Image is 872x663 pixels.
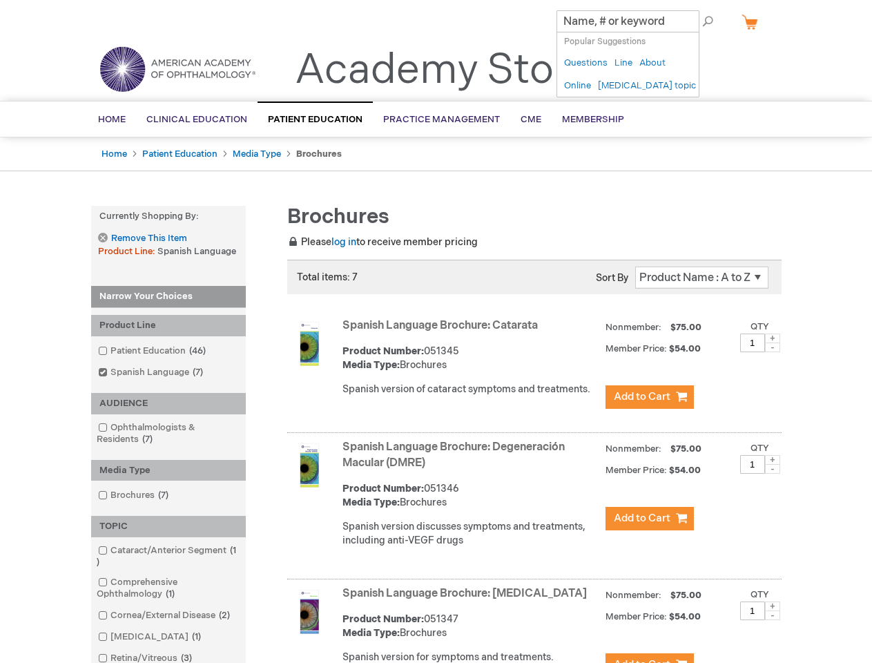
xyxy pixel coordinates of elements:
img: Spanish Language Brochure: Glaucoma [287,590,331,634]
span: 2 [215,610,233,621]
button: Add to Cart [605,385,694,409]
label: Qty [750,443,769,454]
span: Practice Management [383,114,500,125]
span: 7 [189,367,206,378]
a: Spanish Language Brochure: Catarata [342,319,538,332]
span: 46 [186,345,209,356]
strong: Nonmember: [605,441,661,458]
a: [MEDICAL_DATA]1 [95,631,206,644]
span: Please to receive member pricing [287,236,478,248]
a: About [639,57,666,70]
strong: Media Type: [342,359,400,371]
strong: Nonmember: [605,587,661,604]
span: 1 [188,631,204,642]
span: Add to Cart [614,512,670,525]
span: $75.00 [668,590,704,601]
strong: Product Number: [342,345,424,357]
a: Cataract/Anterior Segment1 [95,544,242,569]
span: Spanish Language [157,246,236,257]
a: Patient Education46 [95,345,211,358]
div: Spanish version discusses symptoms and treatments, including anti-VEGF drugs [342,520,599,548]
span: $54.00 [669,343,703,354]
span: Remove This Item [111,232,187,245]
input: Qty [740,334,765,352]
a: log in [331,236,356,248]
a: Spanish Language7 [95,366,209,379]
span: $54.00 [669,465,703,476]
strong: Currently Shopping by: [91,206,246,227]
a: Brochures7 [95,489,174,502]
strong: Member Price: [605,611,667,622]
a: Spanish Language Brochure: Degeneración Macular (DMRE) [342,441,565,470]
strong: Brochures [296,148,342,160]
a: Patient Education [142,148,217,160]
span: Membership [562,114,624,125]
strong: Product Number: [342,483,424,494]
a: Comprehensive Ophthalmology1 [95,576,242,601]
span: Brochures [287,204,389,229]
span: Total items: 7 [297,271,358,283]
label: Sort By [596,272,628,284]
span: 7 [155,490,172,501]
span: $54.00 [669,611,703,622]
strong: Product Number: [342,613,424,625]
a: Remove This Item [98,233,186,244]
div: 051347 Brochures [342,613,599,640]
div: AUDIENCE [91,393,246,414]
span: Search [667,7,719,35]
a: Media Type [233,148,281,160]
strong: Narrow Your Choices [91,286,246,308]
input: Qty [740,602,765,620]
input: Name, # or keyword [556,10,699,32]
span: Home [98,114,126,125]
strong: Nonmember: [605,319,661,336]
strong: Member Price: [605,343,667,354]
button: Add to Cart [605,507,694,530]
img: Spanish Language Brochure: Degeneración Macular (DMRE) [287,443,331,488]
div: Spanish version of cataract symptoms and treatments. [342,383,599,396]
span: 7 [139,434,156,445]
a: Online [564,79,591,93]
strong: Member Price: [605,465,667,476]
span: Patient Education [268,114,362,125]
a: Line [614,57,632,70]
span: Popular Suggestions [564,37,646,47]
img: Spanish Language Brochure: Catarata [287,322,331,366]
label: Qty [750,589,769,600]
div: Media Type [91,460,246,481]
a: Ophthalmologists & Residents7 [95,421,242,446]
span: CME [521,114,541,125]
div: Product Line [91,315,246,336]
span: 1 [162,588,178,599]
a: Questions [564,57,608,70]
strong: Media Type: [342,627,400,639]
a: [MEDICAL_DATA] topic [598,79,696,93]
div: TOPIC [91,516,246,537]
span: Add to Cart [614,390,670,403]
a: Academy Store [295,46,592,95]
a: Cornea/External Disease2 [95,609,235,622]
span: $75.00 [668,443,704,454]
div: 051345 Brochures [342,345,599,372]
div: 051346 Brochures [342,482,599,510]
span: Product Line [98,246,157,257]
span: 1 [97,545,236,568]
span: $75.00 [668,322,704,333]
a: Spanish Language Brochure: [MEDICAL_DATA] [342,587,587,600]
input: Qty [740,455,765,474]
span: Clinical Education [146,114,247,125]
a: Home [101,148,127,160]
strong: Media Type: [342,497,400,508]
label: Qty [750,321,769,332]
